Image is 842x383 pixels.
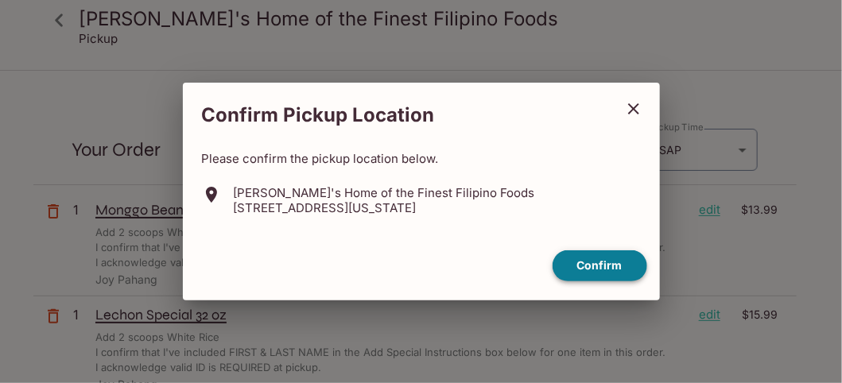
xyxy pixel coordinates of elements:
[234,185,535,200] p: [PERSON_NAME]'s Home of the Finest Filipino Foods
[614,89,654,129] button: close
[183,95,614,135] h2: Confirm Pickup Location
[553,250,647,281] button: confirm
[202,151,641,166] p: Please confirm the pickup location below.
[234,200,535,215] p: [STREET_ADDRESS][US_STATE]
